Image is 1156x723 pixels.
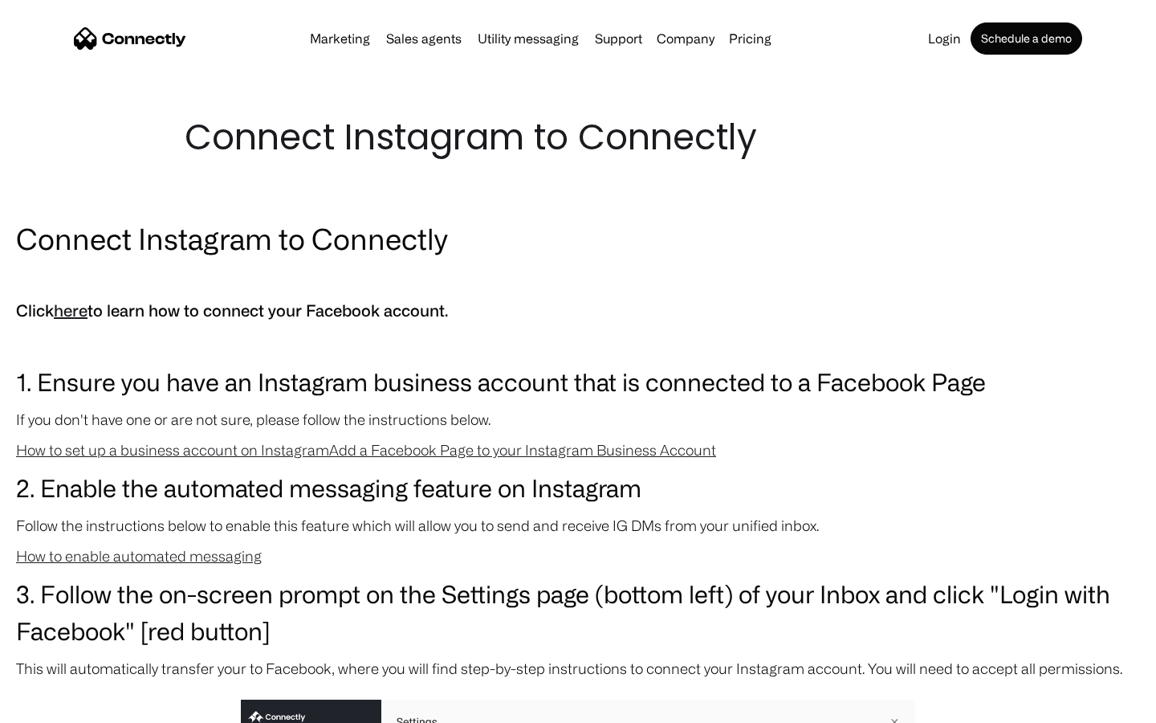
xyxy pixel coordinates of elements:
[16,469,1140,506] h3: 2. Enable the automated messaging feature on Instagram
[16,297,1140,325] h5: Click to learn how to connect your Facebook account.
[380,32,468,45] a: Sales agents
[329,442,716,458] a: Add a Facebook Page to your Instagram Business Account
[657,27,714,50] div: Company
[54,301,88,320] a: here
[16,408,1140,431] p: If you don't have one or are not sure, please follow the instructions below.
[16,548,262,564] a: How to enable automated messaging
[16,575,1140,649] h3: 3. Follow the on-screen prompt on the Settings page (bottom left) of your Inbox and click "Login ...
[922,32,967,45] a: Login
[16,695,96,717] aside: Language selected: English
[185,112,971,162] h1: Connect Instagram to Connectly
[722,32,778,45] a: Pricing
[971,22,1082,55] a: Schedule a demo
[303,32,377,45] a: Marketing
[32,695,96,717] ul: Language list
[16,219,1140,259] h2: Connect Instagram to Connectly
[588,32,649,45] a: Support
[471,32,585,45] a: Utility messaging
[16,657,1140,680] p: This will automatically transfer your to Facebook, where you will find step-by-step instructions ...
[16,333,1140,355] p: ‍
[16,514,1140,537] p: Follow the instructions below to enable this feature which will allow you to send and receive IG ...
[16,267,1140,289] p: ‍
[16,363,1140,400] h3: 1. Ensure you have an Instagram business account that is connected to a Facebook Page
[16,442,329,458] a: How to set up a business account on Instagram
